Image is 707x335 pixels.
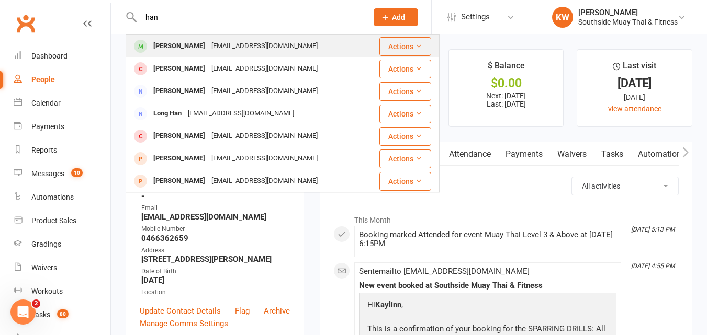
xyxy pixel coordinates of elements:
strong: [DATE] [141,275,290,285]
div: Booking marked Attended for event Muay Thai Level 3 & Above at [DATE] 6:15PM [359,230,616,248]
div: Messages [31,169,64,178]
span: 2 [32,299,40,308]
div: New event booked at Southside Muay Thai & Fitness [359,281,616,290]
div: [EMAIL_ADDRESS][DOMAIN_NAME] [208,151,321,166]
div: Mobile Number [141,224,290,234]
div: Calendar [31,99,61,107]
div: Last visit [613,59,656,78]
div: [EMAIL_ADDRESS][DOMAIN_NAME] [208,129,321,144]
strong: [EMAIL_ADDRESS][DOMAIN_NAME] [141,212,290,222]
strong: [STREET_ADDRESS][PERSON_NAME] [141,255,290,264]
span: 80 [57,309,69,318]
button: Actions [379,149,431,168]
a: view attendance [608,105,661,113]
div: Email [141,203,290,213]
strong: - [141,191,290,201]
div: [EMAIL_ADDRESS][DOMAIN_NAME] [208,84,321,99]
div: Dashboard [31,52,68,60]
div: Address [141,246,290,256]
div: [PERSON_NAME] [150,39,208,54]
div: [PERSON_NAME] [578,8,678,17]
a: Clubworx [13,10,39,37]
a: Automations [14,186,110,209]
a: Manage Comms Settings [140,317,228,330]
i: [DATE] 4:55 PM [631,262,675,270]
div: Tasks [31,310,50,319]
a: Gradings [14,233,110,256]
button: Actions [379,127,431,146]
a: Workouts [14,280,110,303]
a: Archive [264,305,290,317]
input: Search... [138,10,360,25]
div: [PERSON_NAME] [150,61,208,76]
div: [PERSON_NAME] [150,84,208,99]
div: KW [552,7,573,28]
a: Automations [631,142,693,166]
a: Attendance [442,142,498,166]
div: Product Sales [31,216,76,225]
a: Messages 10 [14,162,110,186]
div: [EMAIL_ADDRESS][DOMAIN_NAME] [208,39,321,54]
button: Actions [379,172,431,191]
div: [EMAIL_ADDRESS][DOMAIN_NAME] [208,61,321,76]
div: [PERSON_NAME] [150,174,208,189]
span: Sent email to [EMAIL_ADDRESS][DOMAIN_NAME] [359,267,530,276]
div: $ Balance [488,59,525,78]
span: Settings [461,5,490,29]
p: Next: [DATE] Last: [DATE] [458,91,554,108]
a: Calendar [14,91,110,115]
strong: 0466362659 [141,234,290,243]
button: Actions [379,105,431,123]
a: Payments [498,142,550,166]
li: This Month [333,209,679,226]
a: Tasks [594,142,631,166]
a: Reports [14,138,110,162]
div: [DATE] [587,78,682,89]
button: Actions [379,37,431,56]
div: Date of Birth [141,267,290,276]
div: Location [141,287,290,297]
span: Add [392,13,405,21]
div: [EMAIL_ADDRESS][DOMAIN_NAME] [185,106,297,121]
button: Add [374,8,418,26]
div: Automations [31,193,74,201]
a: Payments [14,115,110,138]
div: People [31,75,55,84]
div: $0.00 [458,78,554,89]
p: Hi , [365,298,611,314]
div: Workouts [31,287,63,295]
i: [DATE] 5:13 PM [631,226,675,233]
div: Waivers [31,263,57,272]
h3: Activity [333,177,679,193]
div: Southside Muay Thai & Fitness [578,17,678,27]
a: Update Contact Details [140,305,221,317]
button: Actions [379,60,431,78]
a: Tasks 80 [14,303,110,327]
button: Actions [379,82,431,101]
div: [PERSON_NAME] [150,151,208,166]
div: [EMAIL_ADDRESS][DOMAIN_NAME] [208,174,321,189]
div: Gradings [31,240,61,248]
a: Waivers [550,142,594,166]
div: [PERSON_NAME] [150,129,208,144]
a: Flag [235,305,250,317]
a: Waivers [14,256,110,280]
a: People [14,68,110,91]
div: [DATE] [587,91,682,103]
iframe: Intercom live chat [10,299,36,325]
div: Reports [31,146,57,154]
strong: Kaylinn [375,300,401,309]
a: Dashboard [14,44,110,68]
div: Long Han [150,106,185,121]
span: 10 [71,168,83,177]
div: Payments [31,122,64,131]
a: Product Sales [14,209,110,233]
